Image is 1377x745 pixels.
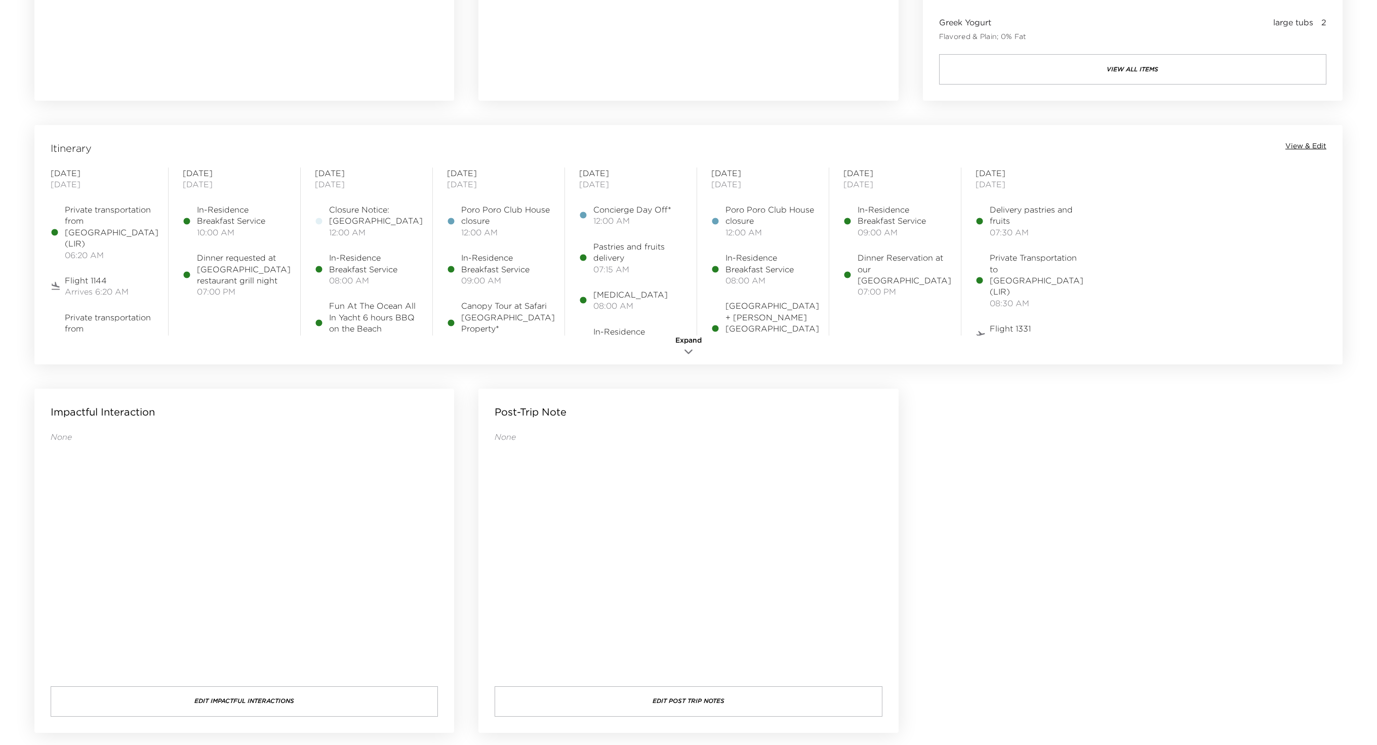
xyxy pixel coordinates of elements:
span: Fun At The Ocean All In Yacht 6 hours BBQ on the Beach [329,300,418,334]
span: 07:15 AM [593,264,682,275]
span: 09:00 AM [858,227,947,238]
p: Post-Trip Note [495,405,566,419]
span: 12:00 AM [461,227,550,238]
span: [DATE] [579,168,682,179]
span: 08:00 AM [725,275,815,286]
span: 2 [1321,17,1326,41]
span: In-Residence Breakfast Service [329,252,418,275]
span: In-Residence Breakfast Service [197,204,286,227]
span: Itinerary [51,141,92,155]
span: [DATE] [447,168,550,179]
span: Poro Poro Club House closure [725,204,815,227]
span: 12:00 AM [329,227,423,238]
span: 11:00 AM [461,335,555,346]
span: [DATE] [843,179,947,190]
span: 07:30 AM [990,227,1079,238]
span: Private transportation from [GEOGRAPHIC_DATA] (LIR) [65,204,158,250]
span: Expand [675,336,702,346]
span: [MEDICAL_DATA] [593,289,668,300]
span: Departs 11:20 AM [990,335,1057,346]
span: [DATE] [579,179,682,190]
button: Expand [663,336,714,359]
p: Impactful Interaction [51,405,155,419]
span: Concierge Day Off* [593,204,671,215]
span: 09:00 AM [329,335,418,346]
span: [DATE] [711,168,815,179]
p: None [51,431,438,442]
span: 08:30 AM [990,298,1083,309]
span: Poro Poro Club House closure [461,204,550,227]
span: 08:00 AM [593,300,668,311]
span: Delivery pastries and fruits [990,204,1079,227]
span: [DATE] [447,179,550,190]
span: 06:20 AM [65,250,158,261]
span: Private Transportation to [GEOGRAPHIC_DATA] (LIR) [990,252,1083,298]
span: In-Residence Breakfast Service [461,252,550,275]
button: view all items [939,54,1326,85]
span: 12:00 AM [593,215,671,226]
span: [DATE] [315,179,418,190]
button: View & Edit [1285,141,1326,151]
span: [DATE] [315,168,418,179]
span: large tubs [1273,17,1313,41]
button: Edit Post Trip Notes [495,686,882,717]
span: [GEOGRAPHIC_DATA] + [PERSON_NAME][GEOGRAPHIC_DATA][PERSON_NAME] visit [725,300,819,346]
span: [DATE] [976,168,1079,179]
span: Flight 1331 [990,323,1057,334]
span: In-Residence Breakfast Service [593,326,682,349]
span: 08:00 AM [329,275,418,286]
span: [DATE] [711,179,815,190]
span: Flight 1144 [65,275,129,286]
span: In-Residence Breakfast Service [725,252,815,275]
span: Dinner Reservation at our [GEOGRAPHIC_DATA] [858,252,951,286]
span: 10:00 AM [197,227,286,238]
span: In-Residence Breakfast Service [858,204,947,227]
span: 07:00 PM [858,286,951,297]
p: None [495,431,882,442]
span: Closure Notice: [GEOGRAPHIC_DATA] [329,204,423,227]
span: [DATE] [183,168,286,179]
button: Edit Impactful Interactions [51,686,438,717]
span: Arrives 6:20 AM [65,286,129,297]
span: [DATE] [976,179,1079,190]
span: Greek Yogurt [939,17,1027,28]
span: [DATE] [843,168,947,179]
span: Flavored & Plain; 0% Fat [939,32,1027,42]
span: [DATE] [51,179,154,190]
span: 12:00 AM [725,227,815,238]
span: Dinner requested at [GEOGRAPHIC_DATA] restaurant grill night [197,252,291,286]
span: Pastries and fruits delivery [593,241,682,264]
span: [DATE] [183,179,286,190]
span: Canopy Tour at Safari [GEOGRAPHIC_DATA] Property* [461,300,555,334]
span: Private transportation from [GEOGRAPHIC_DATA] (LIR) [65,312,158,357]
span: [DATE] [51,168,154,179]
span: 09:00 AM [461,275,550,286]
span: 07:00 PM [197,286,291,297]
